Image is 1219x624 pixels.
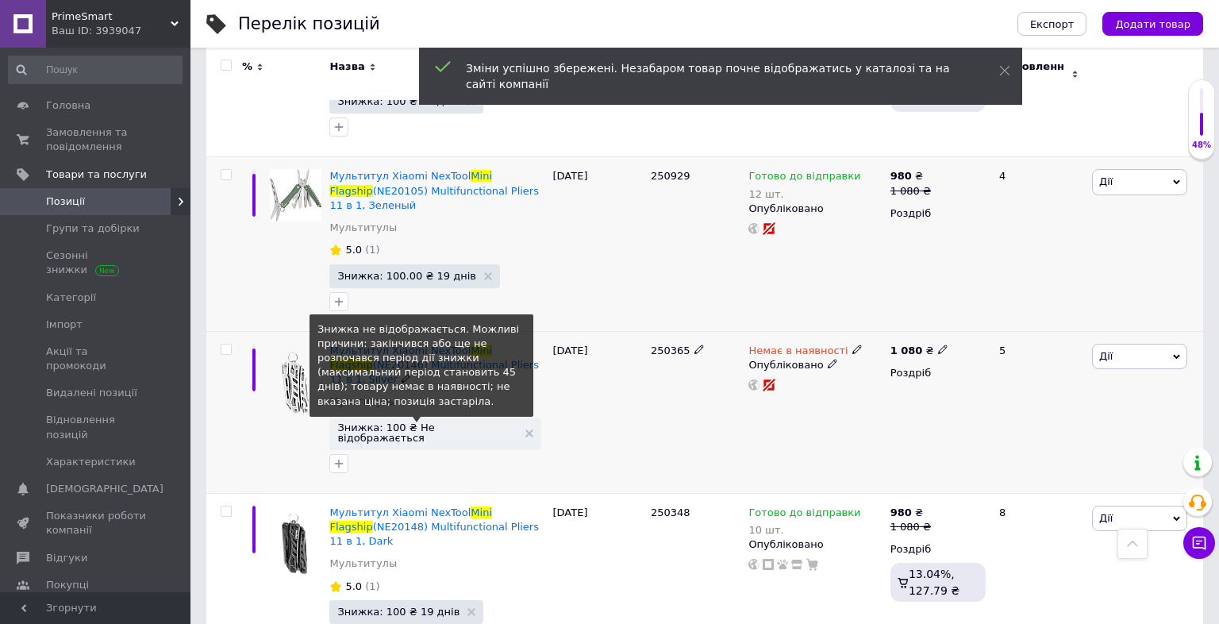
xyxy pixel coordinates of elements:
[1099,512,1113,524] span: Дії
[365,580,379,592] span: (1)
[748,358,882,372] div: Опубліковано
[890,345,923,356] b: 1 080
[329,359,539,385] span: (NE20146) Multifunctional Pliers 11 в 1, Silver
[999,60,1067,88] span: Замовлення
[329,185,372,197] span: Flagship
[329,60,364,74] span: Назва
[909,568,959,596] span: 13.04%, 127.79 ₴
[651,345,690,356] span: 250365
[365,244,379,256] span: (1)
[46,482,163,496] span: [DEMOGRAPHIC_DATA]
[1189,140,1214,151] div: 48%
[46,578,89,592] span: Покупці
[329,345,539,385] a: Мультитул Xiaomi NexToolMiniFlagship(NE20146) Multifunctional Pliers 11 в 1, Silver
[329,507,471,518] span: Мультитул Xiaomi NexTool
[46,551,87,565] span: Відгуки
[329,221,397,235] a: Мультитулы
[8,56,183,84] input: Пошук
[329,170,471,182] span: Мультитул Xiaomi NexTool
[1115,18,1190,30] span: Додати товар
[46,413,147,441] span: Відновлення позицій
[46,248,147,277] span: Сезонні знижки
[890,506,931,520] div: ₴
[337,422,517,443] span: Знижка: 100 ₴ Не відображається
[329,521,372,533] span: Flagship
[890,366,986,380] div: Роздріб
[337,271,476,281] span: Знижка: 100.00 ₴ 19 днів
[1017,12,1087,36] button: Експорт
[329,507,539,547] a: Мультитул Xiaomi NexToolMiniFlagship(NE20148) Multifunctional Pliers 11 в 1, Dark
[329,521,539,547] span: (NE20148) Multifunctional Pliers 11 в 1, Dark
[329,185,539,211] span: (NE20105) Multifunctional Pliers 11 в 1, Зеленый
[890,206,986,221] div: Роздріб
[46,509,147,537] span: Показники роботи компанії
[46,221,140,236] span: Групи та добірки
[1030,18,1075,30] span: Експорт
[890,520,931,534] div: 1 080 ₴
[1183,527,1215,559] button: Чат з покупцем
[46,195,85,209] span: Позиції
[337,96,460,106] span: Знижка: 100 ₴ 19 днів
[46,168,147,182] span: Товари та послуги
[890,542,986,557] div: Роздріб
[890,344,948,358] div: ₴
[990,157,1088,332] div: 4
[748,507,860,523] span: Готово до відправки
[890,507,912,518] b: 980
[1099,350,1113,362] span: Дії
[46,318,83,332] span: Імпорт
[471,507,492,518] span: Mini
[890,184,931,198] div: 1 080 ₴
[748,345,848,361] span: Немає в наявності
[748,537,882,552] div: Опубліковано
[329,170,539,210] a: Мультитул Xiaomi NexToolMiniFlagship(NE20105) Multifunctional Pliers 11 в 1, Зеленый
[748,524,860,536] div: 10 шт.
[46,455,136,469] span: Характеристики
[52,10,171,24] span: PrimeSmart
[345,244,362,256] span: 5.0
[270,506,321,583] img: Мультитул Xiaomi NexTool Mini Flagship (NE20148) Multifunctional Pliers 11 в 1, Dark
[46,386,137,400] span: Видалені позиції
[890,169,931,183] div: ₴
[651,507,690,518] span: 250348
[329,557,397,571] a: Мультитулы
[748,202,882,216] div: Опубліковано
[549,157,647,332] div: [DATE]
[271,344,321,422] img: Мультитул Xiaomi NexTool Mini Flagship (NE20146) Multifunctional Pliers 11 в 1, Silver
[46,291,96,305] span: Категорії
[345,580,362,592] span: 5.0
[46,98,90,113] span: Головна
[46,125,147,154] span: Замовлення та повідомлення
[1099,175,1113,187] span: Дії
[242,60,252,74] span: %
[270,169,321,221] img: Мультитул Xiaomi NexTool Mini Flagship (NE20105) Multifunctional Pliers 11 в 1, Зеленый
[748,188,860,200] div: 12 шт.
[549,331,647,493] div: [DATE]
[1102,12,1203,36] button: Додати товар
[317,322,525,409] div: Знижка не відображається. Можливі причини: закінчився або ще не розпочався період дії знижки (мак...
[337,607,460,617] span: Знижка: 100 ₴ 19 днів
[238,16,380,33] div: Перелік позицій
[471,170,492,182] span: Mini
[466,60,959,92] div: Зміни успішно збережені. Незабаром товар почне відображатись у каталозі та на сайті компанії
[46,345,147,373] span: Акції та промокоди
[748,170,860,187] span: Готово до відправки
[890,170,912,182] b: 980
[990,331,1088,493] div: 5
[651,170,690,182] span: 250929
[52,24,190,38] div: Ваш ID: 3939047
